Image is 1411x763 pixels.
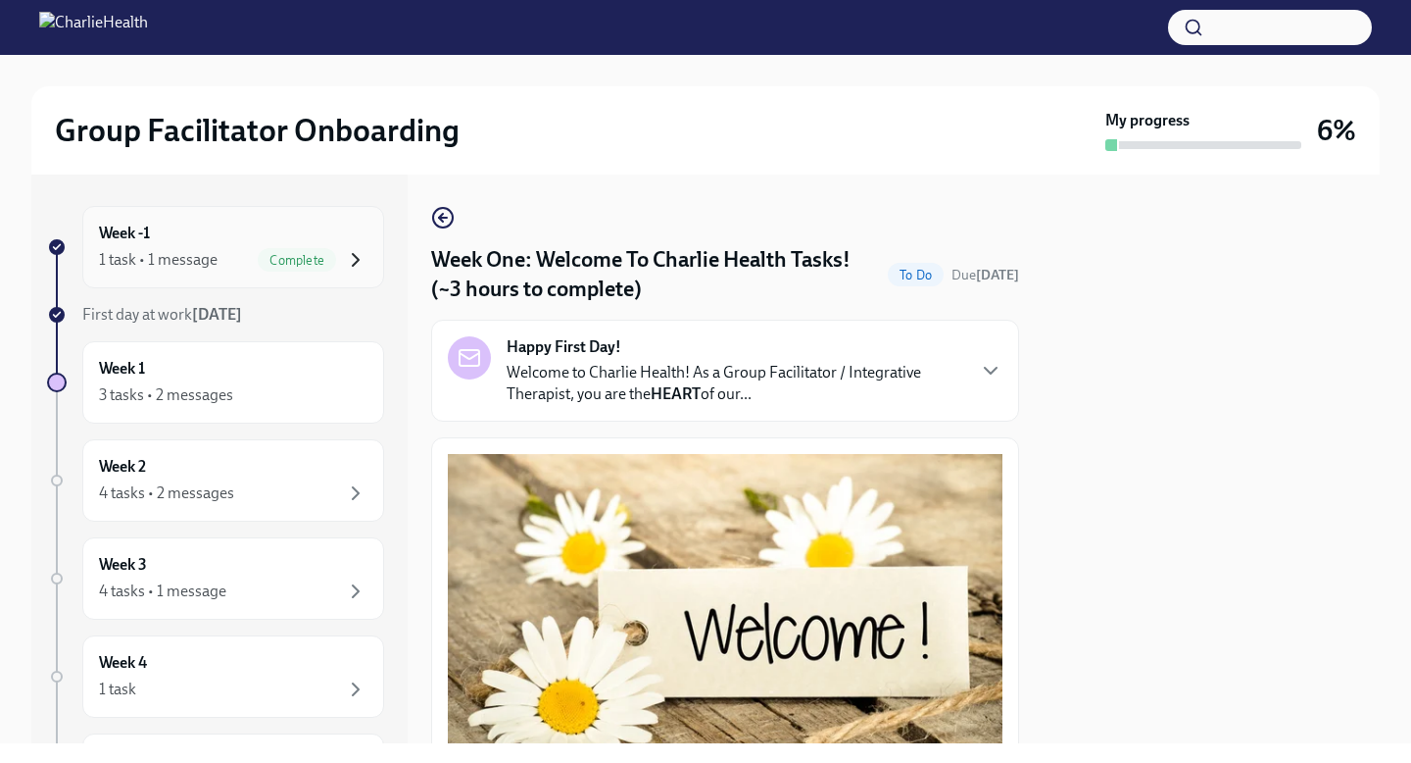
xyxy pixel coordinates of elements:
[651,384,701,403] strong: HEART
[47,636,384,718] a: Week 41 task
[99,223,150,244] h6: Week -1
[1105,110,1190,131] strong: My progress
[976,267,1019,283] strong: [DATE]
[99,652,147,674] h6: Week 4
[47,537,384,620] a: Week 34 tasks • 1 message
[99,483,234,504] div: 4 tasks • 2 messages
[431,245,880,304] h4: Week One: Welcome To Charlie Health Tasks! (~3 hours to complete)
[507,336,621,358] strong: Happy First Day!
[99,679,136,700] div: 1 task
[507,362,963,405] p: Welcome to Charlie Health! As a Group Facilitator / Integrative Therapist, you are the of our...
[47,439,384,522] a: Week 24 tasks • 2 messages
[99,358,145,380] h6: Week 1
[55,111,460,150] h2: Group Facilitator Onboarding
[951,267,1019,283] span: Due
[82,305,242,324] span: First day at work
[99,554,147,576] h6: Week 3
[47,206,384,288] a: Week -11 task • 1 messageComplete
[39,12,148,43] img: CharlieHealth
[192,305,242,324] strong: [DATE]
[99,456,146,478] h6: Week 2
[99,249,218,271] div: 1 task • 1 message
[258,253,336,268] span: Complete
[99,384,233,406] div: 3 tasks • 2 messages
[99,581,226,602] div: 4 tasks • 1 message
[47,304,384,326] a: First day at work[DATE]
[888,268,944,282] span: To Do
[951,266,1019,284] span: September 22nd, 2025 09:00
[1317,113,1356,148] h3: 6%
[47,341,384,424] a: Week 13 tasks • 2 messages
